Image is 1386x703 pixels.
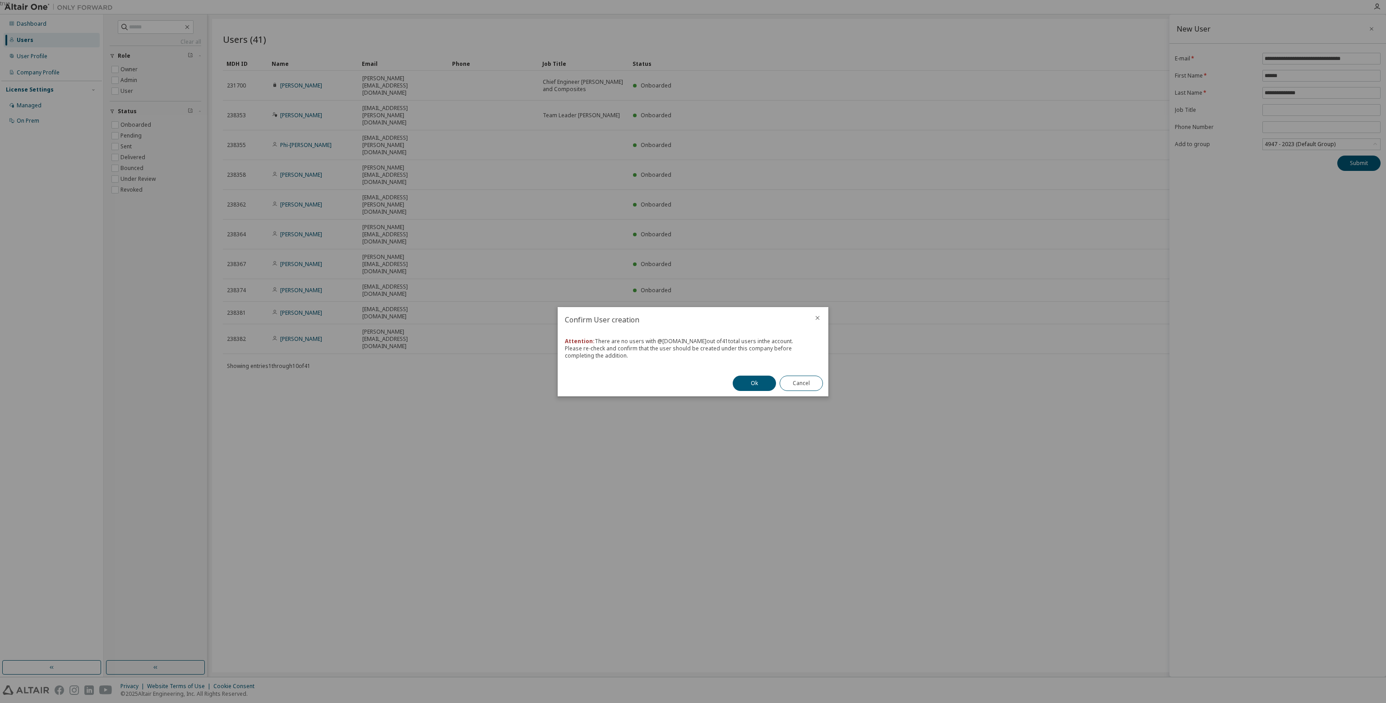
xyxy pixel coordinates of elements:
div: There are no users with @ [DOMAIN_NAME] out of 41 total users in the account . Please re-check an... [565,338,821,359]
button: Ok [733,376,776,391]
b: Attention: [565,337,595,345]
button: Cancel [780,376,823,391]
button: close [814,314,821,322]
h2: Confirm User creation [558,307,807,332]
